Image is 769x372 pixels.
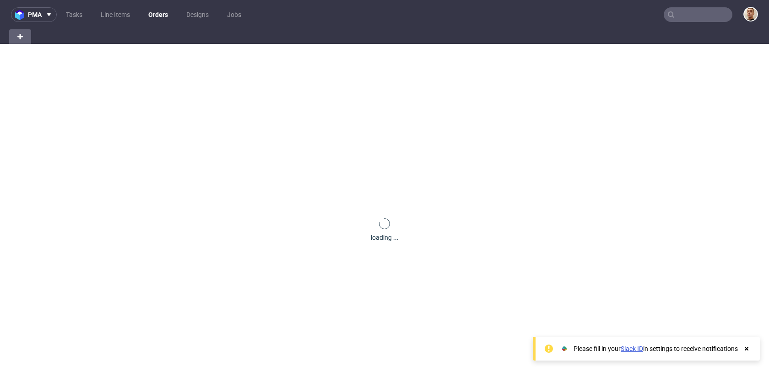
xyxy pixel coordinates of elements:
[621,345,643,352] a: Slack ID
[95,7,135,22] a: Line Items
[15,10,28,20] img: logo
[222,7,247,22] a: Jobs
[744,8,757,21] img: Bartłomiej Leśniczuk
[574,344,738,353] div: Please fill in your in settings to receive notifications
[560,344,569,353] img: Slack
[11,7,57,22] button: pma
[371,233,399,242] div: loading ...
[60,7,88,22] a: Tasks
[143,7,173,22] a: Orders
[181,7,214,22] a: Designs
[28,11,42,18] span: pma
